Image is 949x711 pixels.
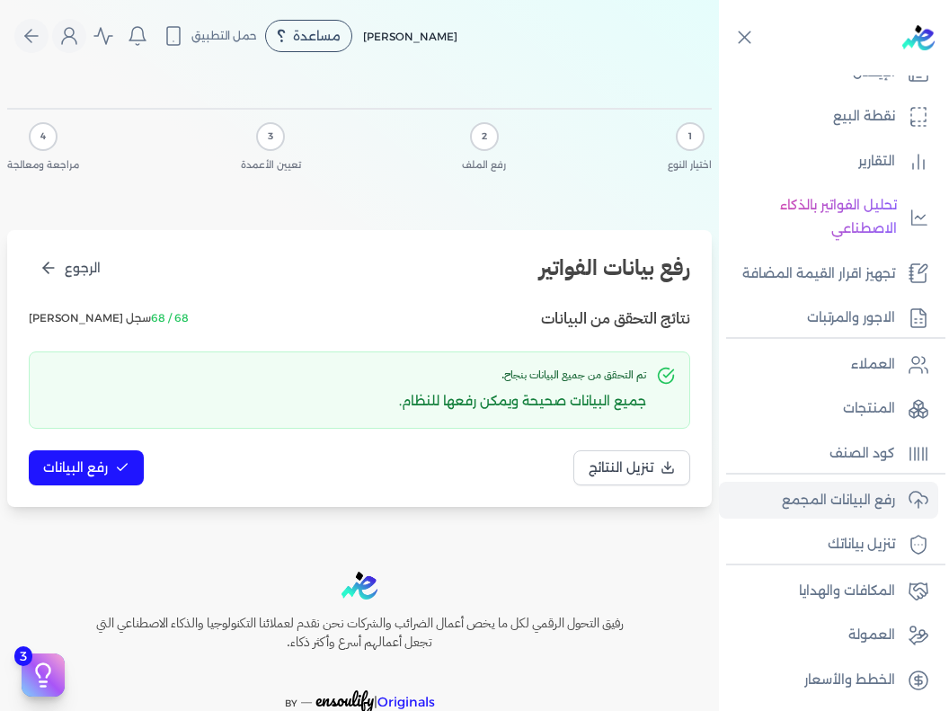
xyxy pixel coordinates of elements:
span: 3 [268,129,273,144]
a: العمولة [719,617,938,654]
p: العملاء [851,353,895,377]
span: [PERSON_NAME] [363,30,457,43]
span: تعيين الأعمدة [241,158,301,173]
span: Originals [377,694,435,710]
button: رفع البيانات [29,450,144,485]
span: الرجوع [65,259,101,278]
button: حمل التطبيق [158,21,262,51]
a: تنزيل بياناتك [719,526,938,564]
span: 4 [40,129,46,144]
a: تحليل الفواتير بالذكاء الاصطناعي [719,187,938,247]
span: سجل [PERSON_NAME] [29,310,189,326]
a: المكافات والهدايا [719,573,938,610]
p: تحليل الفواتير بالذكاء الاصطناعي [728,194,897,240]
p: رفع البيانات المجمع [782,489,895,512]
a: العملاء [719,346,938,384]
span: 68 / 68 [151,311,189,324]
p: كود الصنف [829,442,895,466]
button: 3 [22,653,65,697]
a: التقارير [719,143,938,181]
p: المنتجات [843,397,895,421]
span: 1 [688,129,692,144]
span: اختيار النوع [668,158,712,173]
p: تنزيل بياناتك [828,533,895,556]
span: 3 [14,646,32,666]
img: logo [902,25,935,50]
span: تنزيل النتائج [589,458,653,477]
a: تجهيز اقرار القيمة المضافة [719,255,938,293]
span: مساعدة [293,30,341,42]
p: الاجور والمرتبات [807,307,895,330]
p: المكافات والهدايا [799,580,895,603]
a: الاجور والمرتبات [719,299,938,337]
a: رفع البيانات المجمع [719,482,938,520]
p: الخطط والأسعار [804,669,895,692]
p: العمولة [848,624,895,647]
h2: رفع بيانات الفواتير [539,252,690,284]
h3: نتائج التحقق من البيانات [541,307,690,330]
sup: __ [301,692,312,704]
a: الخطط والأسعار [719,662,938,699]
span: رفع الملف [462,158,506,173]
span: مراجعة ومعالجة [7,158,79,173]
a: نقطة البيع [719,98,938,136]
p: تجهيز اقرار القيمة المضافة [742,262,895,286]
h3: تم التحقق من جميع البيانات بنجاح. [399,367,646,383]
span: BY [285,698,297,709]
span: رفع البيانات [43,458,108,477]
h6: رفيق التحول الرقمي لكل ما يخص أعمال الضرائب والشركات نحن نقدم لعملائنا التكنولوجيا والذكاء الاصطن... [58,614,661,653]
a: كود الصنف [719,435,938,473]
span: حمل التطبيق [191,28,257,44]
a: المنتجات [719,390,938,428]
button: تنزيل النتائج [573,450,690,485]
div: مساعدة [265,20,352,52]
p: التقارير [858,150,895,173]
p: نقطة البيع [833,105,895,129]
p: جميع البيانات صحيحة ويمكن رفعها للنظام. [399,390,646,413]
img: logo [341,572,377,600]
span: 2 [482,129,487,144]
button: الرجوع [29,252,111,285]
